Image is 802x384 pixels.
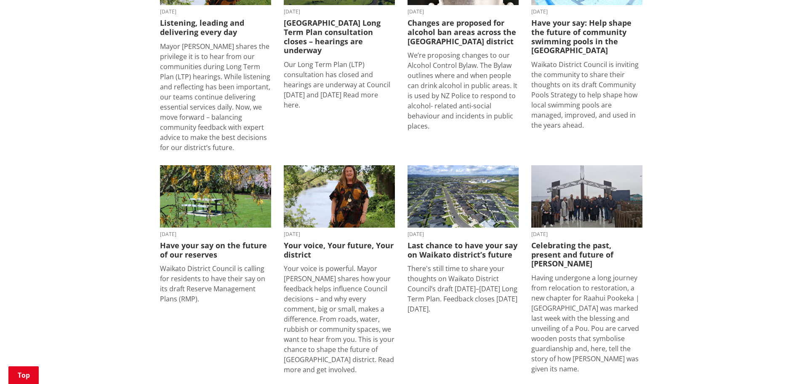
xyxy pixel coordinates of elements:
[408,263,519,314] p: There's still time to share your thoughts on Waikato District Council’s draft [DATE]–[DATE] Long ...
[160,9,271,14] time: [DATE]
[408,19,519,46] h3: Changes are proposed for alcohol ban areas across the [GEOGRAPHIC_DATA] district
[408,50,519,131] p: We’re proposing changes to our Alcohol Control Bylaw. The Bylaw outlines where and when people ca...
[531,232,642,237] time: [DATE]
[284,59,395,110] p: Our Long Term Plan (LTP) consultation has closed and hearings are underway at Council [DATE] and ...
[8,366,39,384] a: Top
[408,232,519,237] time: [DATE]
[160,41,271,153] p: Mayor [PERSON_NAME] shares the privilege it is to hear from our communities during Long Term Plan...
[763,349,794,379] iframe: Messenger Launcher
[160,19,271,37] h3: Listening, leading and delivering every day
[284,263,395,375] p: Your voice is powerful. Mayor [PERSON_NAME] shares how your feedback helps influence Council deci...
[284,9,395,14] time: [DATE]
[531,9,642,14] time: [DATE]
[408,165,519,228] img: Pookeno0019 (2)
[284,165,395,375] a: [DATE] Your voice, Your future, Your district Your voice is powerful. Mayor [PERSON_NAME] shares ...
[408,9,519,14] time: [DATE]
[160,165,271,304] a: [DATE] Have your say on the future of our reserves Waikato District Council is calling for reside...
[284,165,395,228] img: Mayor Jacqui Church
[160,241,271,259] h3: Have your say on the future of our reserves
[160,232,271,237] time: [DATE]
[408,165,519,314] a: [DATE] Last chance to have your say on Waikato district’s future There's still time to share your...
[531,19,642,55] h3: Have your say: Help shape the future of community swimming pools in the [GEOGRAPHIC_DATA]
[531,241,642,269] h3: Celebrating the past, present and future of [PERSON_NAME]
[531,59,642,130] p: Waikato District Council is inviting the community to share their thoughts on its draft Community...
[531,165,642,228] img: Huntly Pou
[284,232,395,237] time: [DATE]
[160,165,271,228] img: RMP
[408,241,519,259] h3: Last chance to have your say on Waikato district’s future
[284,19,395,55] h3: [GEOGRAPHIC_DATA] Long Term Plan consultation closes – hearings are underway
[531,273,642,374] p: Having undergone a long journey from relocation to restoration, a new chapter for Raahui Pookeka ...
[284,241,395,259] h3: Your voice, Your future, Your district
[160,263,271,304] p: Waikato District Council is calling for residents to have their say on its draft Reserve Manageme...
[531,165,642,374] a: [DATE] Celebrating the past, present and future of [PERSON_NAME] Having undergone a long journey ...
